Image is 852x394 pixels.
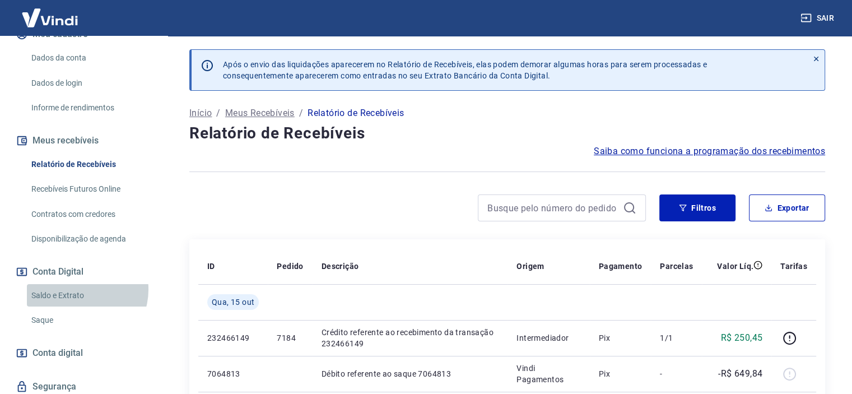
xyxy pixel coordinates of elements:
a: Conta digital [13,341,154,365]
p: Parcelas [660,261,693,272]
p: Vindi Pagamentos [516,363,580,385]
p: -R$ 649,84 [718,367,762,381]
p: Após o envio das liquidações aparecerem no Relatório de Recebíveis, elas podem demorar algumas ho... [223,59,707,81]
a: Informe de rendimentos [27,96,154,119]
button: Filtros [659,194,735,221]
a: Disponibilização de agenda [27,228,154,251]
p: Pedido [277,261,303,272]
a: Relatório de Recebíveis [27,153,154,176]
p: Descrição [322,261,359,272]
p: Pagamento [599,261,643,272]
a: Meus Recebíveis [225,106,295,120]
button: Exportar [749,194,825,221]
p: 7184 [277,332,303,344]
p: - [660,368,693,379]
span: Conta digital [32,345,83,361]
span: Qua, 15 out [212,296,254,308]
p: Pix [599,332,643,344]
p: Crédito referente ao recebimento da transação 232466149 [322,327,499,349]
a: Saiba como funciona a programação dos recebimentos [594,145,825,158]
input: Busque pelo número do pedido [487,200,618,216]
a: Saldo e Extrato [27,284,154,307]
img: Vindi [13,1,86,35]
a: Saque [27,309,154,332]
p: R$ 250,45 [721,331,763,345]
p: Tarifas [780,261,807,272]
p: 1/1 [660,332,693,344]
p: Débito referente ao saque 7064813 [322,368,499,379]
p: 7064813 [207,368,259,379]
p: ID [207,261,215,272]
a: Contratos com credores [27,203,154,226]
p: Origem [516,261,544,272]
button: Conta Digital [13,259,154,284]
p: / [299,106,303,120]
p: Intermediador [516,332,580,344]
p: Valor Líq. [717,261,753,272]
a: Dados de login [27,72,154,95]
a: Dados da conta [27,47,154,69]
p: 232466149 [207,332,259,344]
a: Recebíveis Futuros Online [27,178,154,201]
button: Meus recebíveis [13,128,154,153]
p: / [216,106,220,120]
h4: Relatório de Recebíveis [189,122,825,145]
p: Pix [599,368,643,379]
p: Relatório de Recebíveis [308,106,404,120]
a: Início [189,106,212,120]
button: Sair [798,8,839,29]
